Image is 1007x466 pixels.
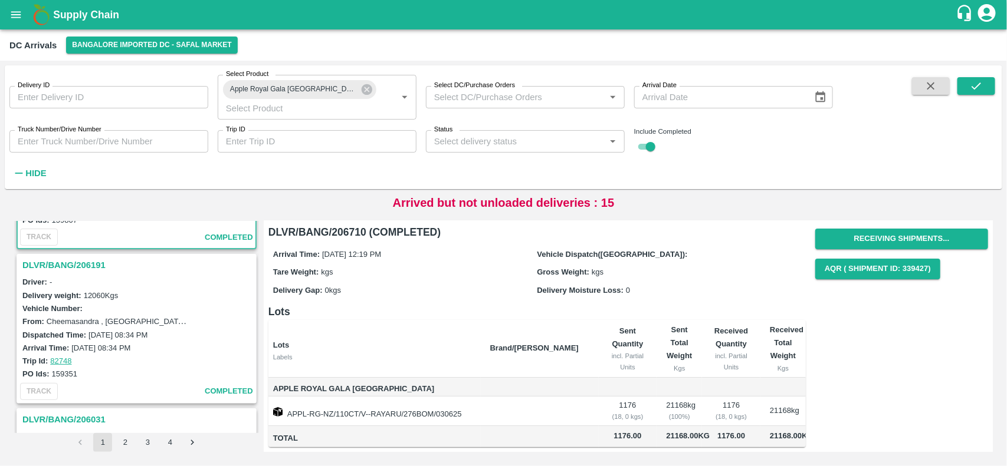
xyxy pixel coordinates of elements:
[221,101,378,116] input: Select Product
[634,126,833,137] div: Include Completed
[205,231,253,244] span: completed
[273,432,481,445] span: Total
[976,2,998,27] div: account of current user
[273,286,323,295] label: Delivery Gap:
[84,291,119,300] label: 12060 Kgs
[268,224,806,240] h6: DLVR/BANG/206710 (COMPLETED)
[268,303,806,320] h6: Lots
[657,396,702,426] td: 21168 kg
[397,90,412,105] button: Open
[605,90,621,105] button: Open
[9,86,208,108] input: Enter Delivery ID
[429,134,602,149] input: Select delivery status
[714,326,748,348] b: Received Quantity
[223,80,376,99] div: Apple Royal Gala [GEOGRAPHIC_DATA]
[273,250,320,259] label: Arrival Time:
[69,433,204,452] nav: pagination navigation
[50,432,52,441] span: -
[626,286,630,295] span: 0
[809,86,832,108] button: Choose date
[711,411,751,422] div: ( 18, 0 kgs)
[956,4,976,25] div: customer-support
[268,396,481,426] td: APPL-RG-NZ/110CT/V--RAYARU/276BOM/030625
[2,1,29,28] button: open drawer
[66,37,238,54] button: Select DC
[815,229,988,249] button: Receiving Shipments...
[666,411,693,422] div: ( 100 %)
[537,286,624,295] label: Delivery Moisture Loss:
[612,326,644,348] b: Sent Quantity
[22,257,254,273] h3: DLVR/BANG/206191
[592,267,603,276] span: kgs
[138,433,157,452] button: Go to page 3
[608,411,648,422] div: ( 18, 0 kgs)
[22,369,50,378] label: PO Ids:
[321,267,333,276] span: kgs
[322,250,381,259] span: [DATE] 12:19 PM
[273,407,283,417] img: box
[9,130,208,153] input: Enter Truck Number/Drive Number
[22,412,254,427] h3: DLVR/BANG/206031
[53,9,119,21] b: Supply Chain
[22,331,86,339] label: Dispatched Time:
[22,356,48,365] label: Trip Id:
[537,250,687,259] label: Vehicle Dispatch([GEOGRAPHIC_DATA]):
[53,6,956,23] a: Supply Chain
[18,125,101,134] label: Truck Number/Drive Number
[770,325,803,361] b: Received Total Weight
[116,433,135,452] button: Go to page 2
[226,125,245,134] label: Trip ID
[434,81,515,90] label: Select DC/Purchase Orders
[22,291,81,300] label: Delivery weight:
[634,86,805,108] input: Arrival Date
[29,3,53,27] img: logo
[711,351,751,372] div: incl. Partial Units
[22,304,83,313] label: Vehicle Number:
[642,81,677,90] label: Arrival Date
[815,259,940,279] button: AQR ( Shipment Id: 339427)
[666,431,710,440] span: 21168.00 Kg
[183,433,202,452] button: Go to next page
[22,277,47,286] label: Driver:
[218,130,416,153] input: Enter Trip ID
[50,277,52,286] span: -
[711,429,751,443] span: 1176.00
[205,385,253,398] span: completed
[88,331,147,339] label: [DATE] 08:34 PM
[666,363,693,374] div: Kgs
[702,396,760,426] td: 1176
[226,70,268,79] label: Select Product
[273,352,481,362] div: Labels
[608,351,648,372] div: incl. Partial Units
[18,81,50,90] label: Delivery ID
[160,433,179,452] button: Go to page 4
[71,343,130,352] label: [DATE] 08:34 PM
[667,325,692,361] b: Sent Total Weight
[22,343,69,352] label: Arrival Time:
[25,168,46,178] strong: Hide
[393,194,615,211] p: Arrived but not unloaded deliveries : 15
[9,163,50,183] button: Hide
[599,396,657,426] td: 1176
[608,429,648,443] span: 1176.00
[325,286,341,295] span: 0 kgs
[22,432,47,441] label: Driver:
[273,341,289,349] b: Lots
[434,125,453,134] label: Status
[760,396,806,426] td: 21168 kg
[223,83,364,95] span: Apple Royal Gala [GEOGRAPHIC_DATA]
[770,431,814,440] span: 21168.00 Kg
[9,38,57,53] div: DC Arrivals
[537,267,589,276] label: Gross Weight:
[605,134,621,149] button: Open
[490,343,579,352] b: Brand/[PERSON_NAME]
[770,363,796,374] div: Kgs
[52,369,77,378] label: 159351
[429,90,586,105] input: Select DC/Purchase Orders
[47,316,444,326] label: Cheemasandra , [GEOGRAPHIC_DATA] ([GEOGRAPHIC_DATA]) Urban, govrnment school, [GEOGRAPHIC_DATA]
[273,382,481,396] span: Apple Royal Gala [GEOGRAPHIC_DATA]
[273,267,319,276] label: Tare Weight:
[22,317,44,326] label: From:
[93,433,112,452] button: page 1
[50,356,71,365] a: 82748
